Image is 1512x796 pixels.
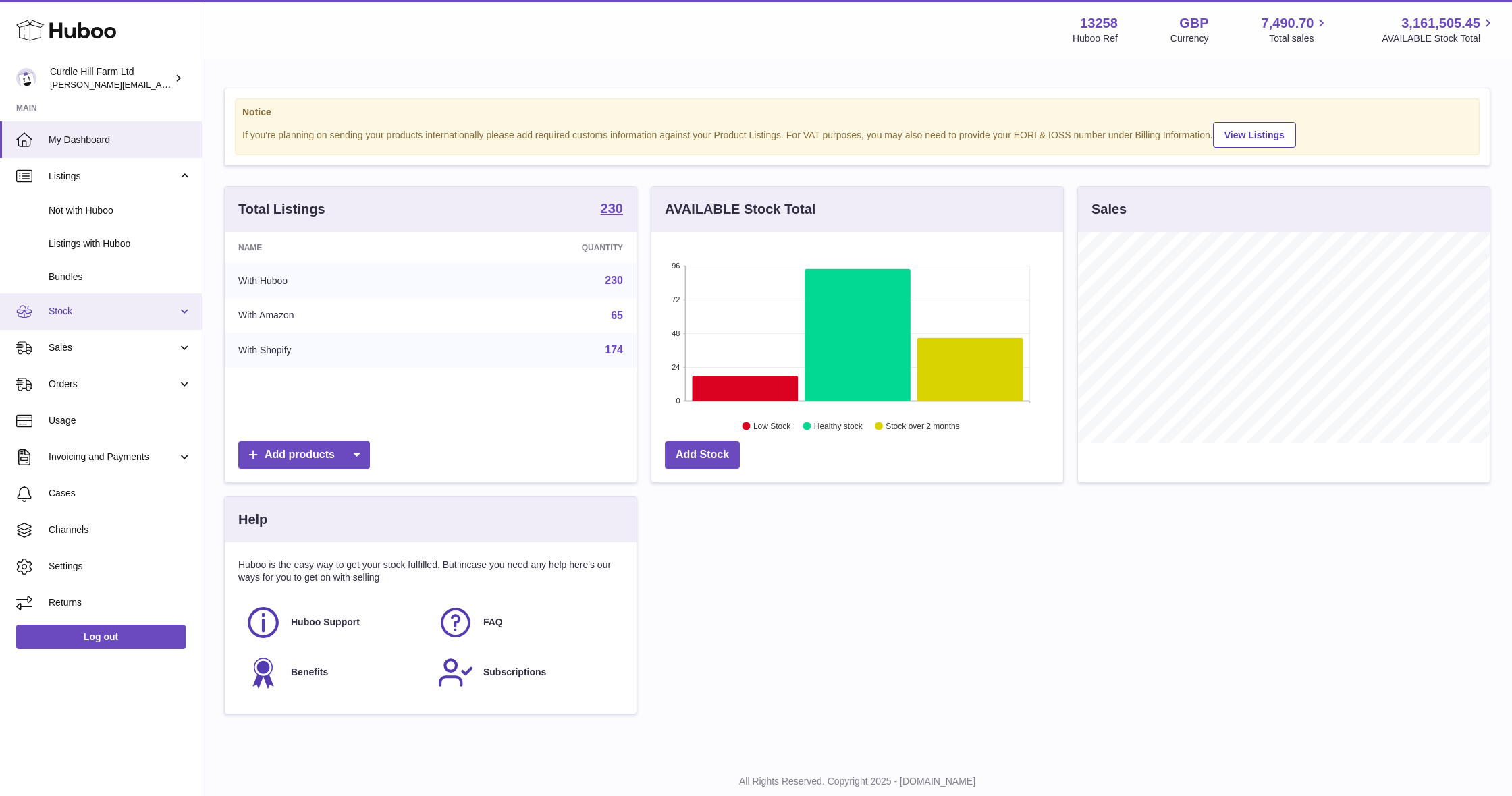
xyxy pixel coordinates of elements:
[437,654,616,691] a: Subscriptions
[49,204,192,217] span: Not with Huboo
[601,202,623,218] a: 230
[49,305,178,318] span: Stock
[49,237,192,250] span: Listings with Huboo
[665,441,740,469] a: Add Stock
[225,298,450,333] td: With Amazon
[483,666,546,679] span: Subscriptions
[1262,14,1330,45] a: 7,490.70 Total sales
[225,333,450,368] td: With Shopify
[753,422,791,431] text: Low Stock
[676,397,680,405] text: 0
[437,604,616,641] a: FAQ
[49,523,192,536] span: Channels
[50,65,171,91] div: Curdle Hill Farm Ltd
[605,344,623,356] a: 174
[245,604,424,641] a: Huboo Support
[1170,32,1209,45] div: Currency
[49,271,192,283] span: Bundles
[886,422,959,431] text: Stock over 2 months
[238,441,370,469] a: Add products
[672,363,680,371] text: 24
[1073,32,1118,45] div: Huboo Ref
[1262,14,1314,32] span: 7,490.70
[213,775,1501,788] p: All Rights Reserved. Copyright 2025 - [DOMAIN_NAME]
[672,295,680,304] text: 72
[49,378,178,391] span: Orders
[49,487,192,500] span: Cases
[1382,14,1496,45] a: 3,161,505.45 AVAILABLE Stock Total
[291,666,328,679] span: Benefits
[238,511,267,529] h3: Help
[50,79,271,90] span: [PERSON_NAME][EMAIL_ADDRESS][DOMAIN_NAME]
[49,596,192,609] span: Returns
[49,170,178,183] span: Listings
[1382,32,1496,45] span: AVAILABLE Stock Total
[1401,14,1480,32] span: 3,161,505.45
[238,200,325,219] h3: Total Listings
[611,310,623,321] a: 65
[238,559,623,584] p: Huboo is the easy way to get your stock fulfilled. But incase you need any help here's our ways f...
[49,414,192,427] span: Usage
[665,200,815,219] h3: AVAILABLE Stock Total
[16,68,36,88] img: miranda@diddlysquatfarmshop.com
[245,654,424,691] a: Benefits
[1269,32,1329,45] span: Total sales
[49,451,178,463] span: Invoicing and Payments
[814,422,863,431] text: Healthy stock
[225,232,450,263] th: Name
[450,232,637,263] th: Quantity
[1213,122,1296,148] a: View Listings
[225,263,450,298] td: With Huboo
[1080,14,1118,32] strong: 13258
[483,616,503,629] span: FAQ
[49,134,192,146] span: My Dashboard
[16,625,186,649] a: Log out
[242,120,1472,148] div: If you're planning on sending your products internationally please add required customs informati...
[672,262,680,270] text: 96
[291,616,360,629] span: Huboo Support
[242,106,1472,119] strong: Notice
[1179,14,1208,32] strong: GBP
[601,202,623,215] strong: 230
[49,560,192,573] span: Settings
[49,341,178,354] span: Sales
[1091,200,1127,219] h3: Sales
[605,275,623,286] a: 230
[672,329,680,337] text: 48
